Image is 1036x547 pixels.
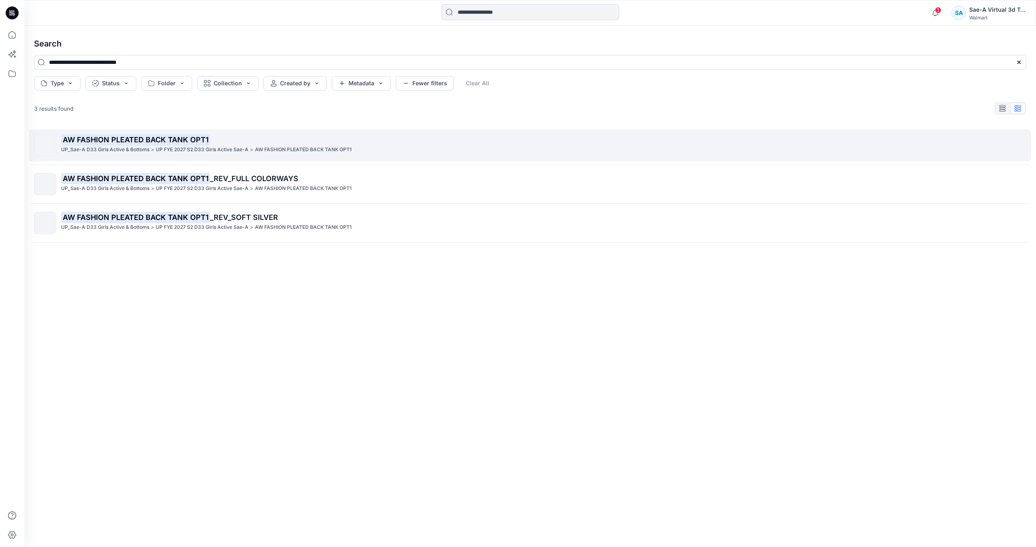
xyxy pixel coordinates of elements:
p: > [151,184,154,193]
button: Status [85,76,136,91]
p: AW FASHION PLEATED BACK TANK OPT1 [255,184,352,193]
p: > [151,223,154,232]
p: UP FYE 2027 S2 D33 Girls Active Sae-A [156,223,248,232]
button: Type [34,76,81,91]
p: UP FYE 2027 S2 D33 Girls Active Sae-A [156,146,248,154]
button: Created by [263,76,327,91]
mark: AW FASHION PLEATED BACK TANK OPT1 [61,134,210,145]
button: Metadata [332,76,391,91]
span: _REV_SOFT SILVER [210,213,278,222]
p: UP_Sae-A D33 Girls Active & Bottoms [61,184,149,193]
h4: Search [28,32,1033,55]
a: AW FASHION PLEATED BACK TANK OPT1UP_Sae-A D33 Girls Active & Bottoms>UP FYE 2027 S2 D33 Girls Act... [29,129,1031,161]
div: Walmart [969,15,1026,21]
a: AW FASHION PLEATED BACK TANK OPT1_REV_FULL COLORWAYSUP_Sae-A D33 Girls Active & Bottoms>UP FYE 20... [29,168,1031,200]
p: > [250,184,253,193]
p: UP_Sae-A D33 Girls Active & Bottoms [61,223,149,232]
p: AW FASHION PLEATED BACK TANK OPT1 [255,223,352,232]
p: UP FYE 2027 S2 D33 Girls Active Sae-A [156,184,248,193]
button: Collection [197,76,259,91]
p: > [151,146,154,154]
p: > [250,146,253,154]
a: AW FASHION PLEATED BACK TANK OPT1_REV_SOFT SILVERUP_Sae-A D33 Girls Active & Bottoms>UP FYE 2027 ... [29,207,1031,239]
div: SA [951,6,966,20]
button: Folder [141,76,192,91]
p: AW FASHION PLEATED BACK TANK OPT1 [255,146,352,154]
p: > [250,223,253,232]
mark: AW FASHION PLEATED BACK TANK OPT1 [61,211,210,223]
span: 1 [935,7,941,13]
span: _REV_FULL COLORWAYS [210,174,298,183]
p: UP_Sae-A D33 Girls Active & Bottoms [61,146,149,154]
p: 3 results found [34,104,74,113]
button: Fewer filters [396,76,454,91]
div: Sae-A Virtual 3d Team [969,5,1026,15]
mark: AW FASHION PLEATED BACK TANK OPT1 [61,173,210,184]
